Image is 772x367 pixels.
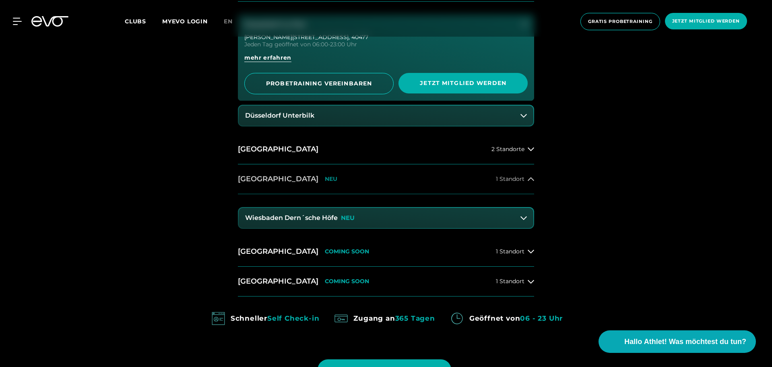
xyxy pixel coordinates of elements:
[125,17,162,25] a: Clubs
[238,276,318,286] h2: [GEOGRAPHIC_DATA]
[238,247,318,257] h2: [GEOGRAPHIC_DATA]
[599,330,756,353] button: Hallo Athlet! Was möchtest du tun?
[325,176,337,182] p: NEU
[238,237,534,267] button: [GEOGRAPHIC_DATA]COMING SOON1 Standort
[578,13,663,30] a: Gratis Probetraining
[672,18,740,25] span: Jetzt Mitglied werden
[469,312,563,325] div: Geöffnet von
[353,312,435,325] div: Zugang an
[341,215,355,222] p: NEU
[244,41,528,47] div: Jeden Tag geöffnet von 06:00-23:00 Uhr
[244,54,291,62] span: mehr erfahren
[325,278,369,285] p: COMING SOON
[209,309,227,328] img: evofitness
[244,73,394,94] a: PROBETRAINING VEREINBAREN
[239,106,533,126] button: Düsseldorf Unterbilk
[231,312,320,325] div: Schneller
[332,309,350,328] img: evofitness
[125,18,146,25] span: Clubs
[238,144,318,154] h2: [GEOGRAPHIC_DATA]
[496,278,524,284] span: 1 Standort
[496,249,524,255] span: 1 Standort
[238,135,534,164] button: [GEOGRAPHIC_DATA]2 Standorte
[395,314,435,322] em: 365 Tagen
[418,79,508,87] span: Jetzt Mitglied werden
[496,176,524,182] span: 1 Standort
[624,336,746,347] span: Hallo Athlet! Was möchtest du tun?
[491,146,524,152] span: 2 Standorte
[398,73,528,94] a: Jetzt Mitglied werden
[267,314,319,322] em: Self Check-in
[239,208,533,228] button: Wiesbaden Dern´sche HöfeNEU
[238,267,534,297] button: [GEOGRAPHIC_DATA]COMING SOON1 Standort
[224,18,233,25] span: en
[162,18,208,25] a: MYEVO LOGIN
[448,309,466,328] img: evofitness
[238,174,318,184] h2: [GEOGRAPHIC_DATA]
[264,79,374,88] span: PROBETRAINING VEREINBAREN
[588,18,652,25] span: Gratis Probetraining
[325,248,369,255] p: COMING SOON
[245,214,338,222] h3: Wiesbaden Dern´sche Höfe
[663,13,749,30] a: Jetzt Mitglied werden
[224,17,242,26] a: en
[520,314,563,322] em: 06 - 23 Uhr
[245,112,314,119] h3: Düsseldorf Unterbilk
[244,54,528,68] a: mehr erfahren
[238,164,534,194] button: [GEOGRAPHIC_DATA]NEU1 Standort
